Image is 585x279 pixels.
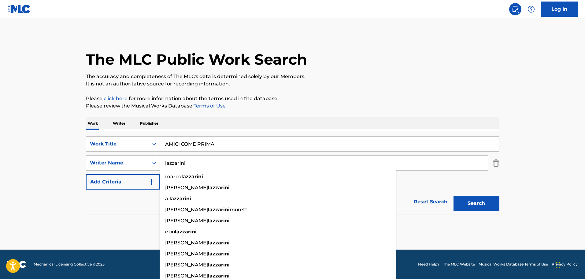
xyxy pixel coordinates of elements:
[165,174,181,179] span: marco
[90,159,145,167] div: Writer Name
[34,262,105,267] span: Mechanical Licensing Collective © 2025
[148,178,155,186] img: 9d2ae6d4665cec9f34b9.svg
[443,262,475,267] a: The MLC Website
[208,185,230,190] strong: lazzarini
[86,95,499,102] p: Please for more information about the terms used in the database.
[86,136,499,214] form: Search Form
[86,174,160,190] button: Add Criteria
[86,73,499,80] p: The accuracy and completeness of The MLC's data is determined solely by our Members.
[165,185,208,190] span: [PERSON_NAME]
[512,6,519,13] img: search
[493,155,499,171] img: Delete Criterion
[552,262,578,267] a: Privacy Policy
[509,3,521,15] a: Public Search
[175,229,197,235] strong: lazzarini
[208,218,230,224] strong: lazzarini
[90,140,145,148] div: Work Title
[208,251,230,257] strong: lazzarini
[554,250,585,279] iframe: Chat Widget
[525,3,537,15] div: Help
[208,273,230,279] strong: lazzarini
[192,103,226,109] a: Terms of Use
[86,117,100,130] p: Work
[208,240,230,246] strong: lazzarini
[165,262,208,268] span: [PERSON_NAME]
[7,261,26,268] img: logo
[104,96,128,101] a: click here
[165,273,208,279] span: [PERSON_NAME]
[165,251,208,257] span: [PERSON_NAME]
[169,196,191,202] strong: lazzarini
[165,218,208,224] span: [PERSON_NAME]
[165,196,169,202] span: a.
[208,262,230,268] strong: lazzarini
[528,6,535,13] img: help
[165,229,175,235] span: ezio
[418,262,439,267] a: Need Help?
[138,117,160,130] p: Publisher
[7,5,31,13] img: MLC Logo
[479,262,548,267] a: Musical Works Database Terms of Use
[111,117,127,130] p: Writer
[165,240,208,246] span: [PERSON_NAME]
[556,256,560,274] div: Drag
[541,2,578,17] a: Log In
[230,207,249,213] span: moretti
[86,50,307,69] h1: The MLC Public Work Search
[181,174,203,179] strong: lazzarini
[86,102,499,110] p: Please review the Musical Works Database
[86,80,499,88] p: It is not an authoritative source for recording information.
[165,207,208,213] span: [PERSON_NAME]
[411,195,450,209] a: Reset Search
[208,207,230,213] strong: lazzarini
[454,196,499,211] button: Search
